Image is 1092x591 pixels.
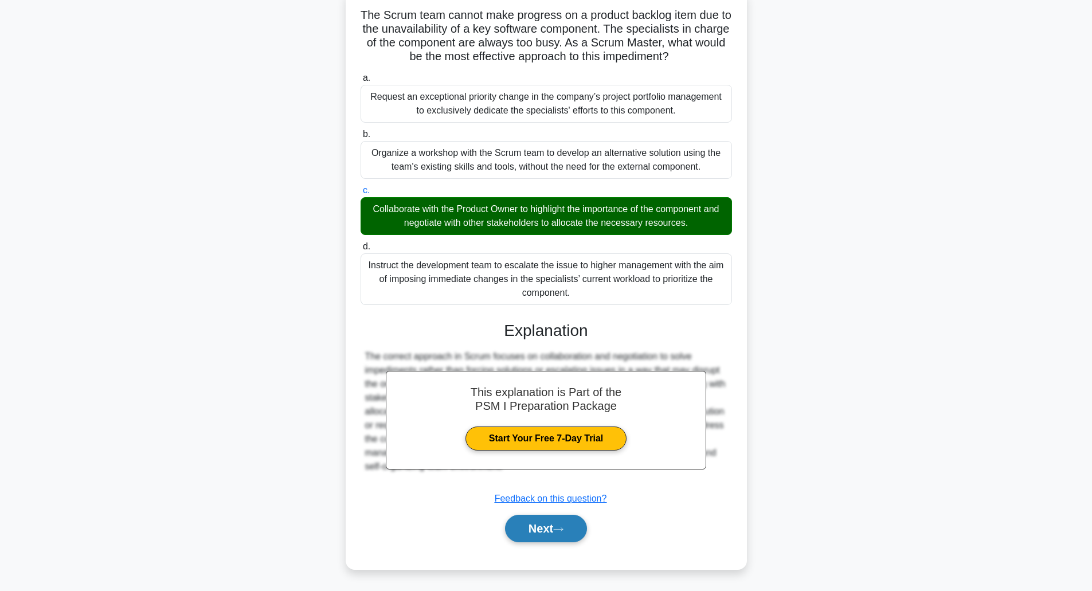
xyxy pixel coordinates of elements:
div: Instruct the development team to escalate the issue to higher management with the aim of imposing... [361,253,732,305]
div: The correct approach in Scrum focuses on collaboration and negotiation to solve impediments rathe... [365,350,727,473]
div: Organize a workshop with the Scrum team to develop an alternative solution using the team's exist... [361,141,732,179]
span: a. [363,73,370,83]
span: c. [363,185,370,195]
span: b. [363,129,370,139]
h3: Explanation [367,321,725,340]
a: Feedback on this question? [495,494,607,503]
a: Start Your Free 7-Day Trial [465,426,627,451]
span: d. [363,241,370,251]
div: Request an exceptional priority change in the company’s project portfolio management to exclusive... [361,85,732,123]
button: Next [505,515,587,542]
h5: The Scrum team cannot make progress on a product backlog item due to the unavailability of a key ... [359,8,733,64]
div: Collaborate with the Product Owner to highlight the importance of the component and negotiate wit... [361,197,732,235]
